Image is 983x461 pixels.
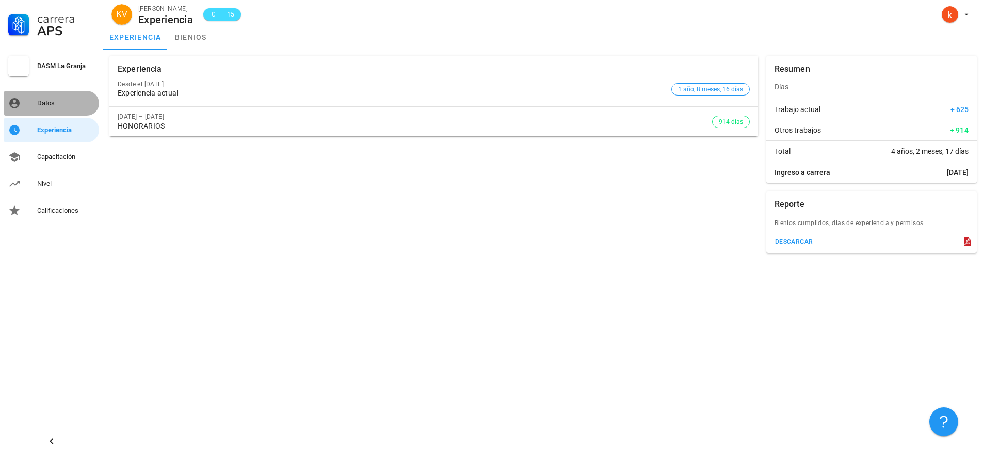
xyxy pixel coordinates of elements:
div: Experiencia [138,14,193,25]
div: Resumen [775,56,810,83]
span: Trabajo actual [775,104,820,115]
div: Desde el [DATE] [118,81,667,88]
span: 15 [227,9,235,20]
div: Días [766,74,977,99]
div: [PERSON_NAME] [138,4,193,14]
a: Experiencia [4,118,99,142]
div: Calificaciones [37,206,95,215]
div: DASM La Granja [37,62,95,70]
a: bienios [168,25,214,50]
div: Carrera [37,12,95,25]
div: Reporte [775,191,804,218]
button: descargar [770,234,817,249]
span: 1 año, 8 meses, 16 días [678,84,743,95]
span: KV [116,4,127,25]
span: Otros trabajos [775,125,821,135]
span: 4 años, 2 meses, 17 días [891,146,969,156]
a: experiencia [103,25,168,50]
a: Capacitación [4,145,99,169]
span: + 914 [950,125,969,135]
span: + 625 [950,104,969,115]
div: Experiencia [118,56,162,83]
span: [DATE] [947,167,969,178]
div: Datos [37,99,95,107]
div: APS [37,25,95,37]
div: Bienios cumplidos, dias de experiencia y permisos. [766,218,977,234]
div: avatar [111,4,132,25]
div: avatar [942,6,958,23]
span: 914 días [719,116,743,128]
div: Experiencia actual [118,89,667,98]
div: Experiencia [37,126,95,134]
div: descargar [775,238,813,245]
a: Nivel [4,171,99,196]
span: C [210,9,218,20]
div: Nivel [37,180,95,188]
a: Calificaciones [4,198,99,223]
a: Datos [4,91,99,116]
div: [DATE] – [DATE] [118,113,712,120]
div: HONORARIOS [118,122,712,131]
span: Total [775,146,791,156]
span: Ingreso a carrera [775,167,830,178]
div: Capacitación [37,153,95,161]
